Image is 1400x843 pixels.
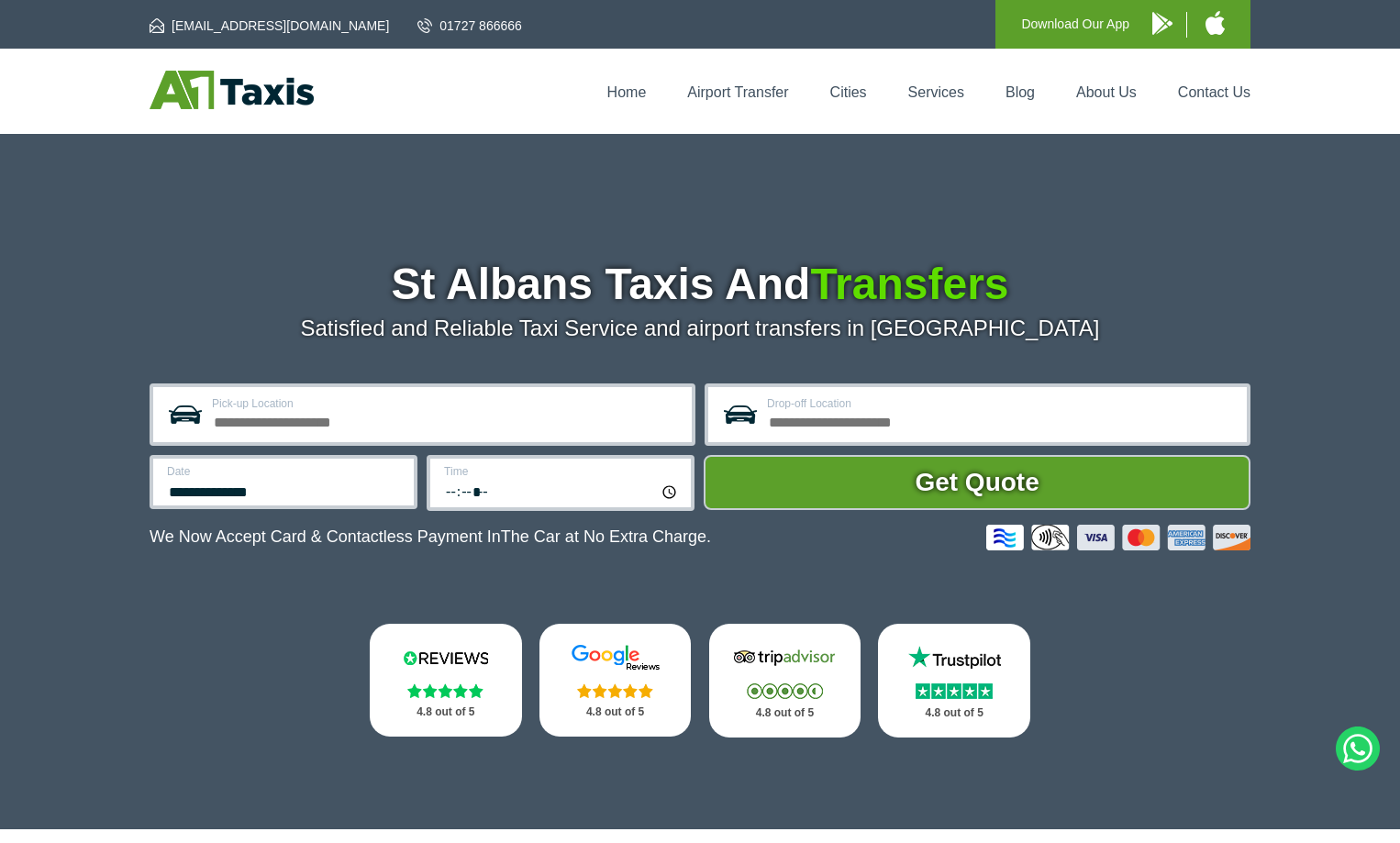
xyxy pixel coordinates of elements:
[407,683,483,698] img: Stars
[704,455,1250,510] button: Get Quote
[709,624,861,738] a: Tripadvisor Stars 4.8 out of 5
[810,260,1008,308] span: Transfers
[150,262,1250,306] h1: St Albans Taxis And
[212,398,681,409] label: Pick-up Location
[1152,12,1172,35] img: A1 Taxis Android App
[167,466,403,477] label: Date
[830,84,867,100] a: Cities
[150,316,1250,341] p: Satisfied and Reliable Taxi Service and airport transfers in [GEOGRAPHIC_DATA]
[1206,11,1225,35] img: A1 Taxis iPhone App
[444,466,680,477] label: Time
[908,84,964,100] a: Services
[767,398,1236,409] label: Drop-off Location
[607,84,647,100] a: Home
[539,624,692,737] a: Google Stars 4.8 out of 5
[729,702,841,725] p: 4.8 out of 5
[150,71,314,109] img: A1 Taxis St Albans LTD
[560,701,672,724] p: 4.8 out of 5
[1006,84,1035,100] a: Blog
[986,525,1250,550] img: Credit And Debit Cards
[1021,13,1129,36] p: Download Our App
[561,644,671,671] img: Google
[747,683,823,699] img: Stars
[899,644,1009,671] img: Trustpilot
[150,17,389,35] a: [EMAIL_ADDRESS][DOMAIN_NAME]
[150,527,711,547] p: We Now Accept Card & Contactless Payment In
[390,701,502,724] p: 4.8 out of 5
[501,527,711,546] span: The Car at No Extra Charge.
[687,84,788,100] a: Airport Transfer
[1178,84,1250,100] a: Contact Us
[916,683,993,699] img: Stars
[1076,84,1137,100] a: About Us
[417,17,522,35] a: 01727 866666
[577,683,653,698] img: Stars
[878,624,1030,738] a: Trustpilot Stars 4.8 out of 5
[898,702,1010,725] p: 4.8 out of 5
[370,624,522,737] a: Reviews.io Stars 4.8 out of 5
[391,644,501,671] img: Reviews.io
[729,644,839,671] img: Tripadvisor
